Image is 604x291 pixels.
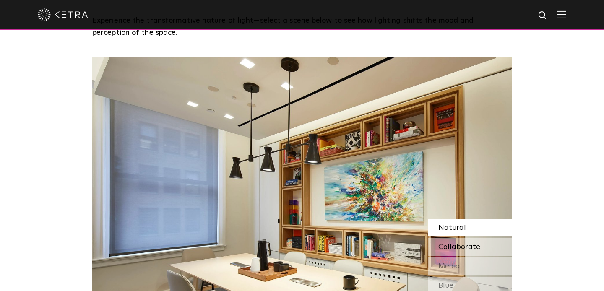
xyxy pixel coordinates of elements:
img: ketra-logo-2019-white [38,8,88,21]
span: Blue [438,282,453,289]
span: Collaborate [438,243,480,251]
img: Hamburger%20Nav.svg [557,10,566,18]
img: search icon [538,10,548,21]
span: Media [438,262,460,270]
span: Natural [438,224,466,231]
